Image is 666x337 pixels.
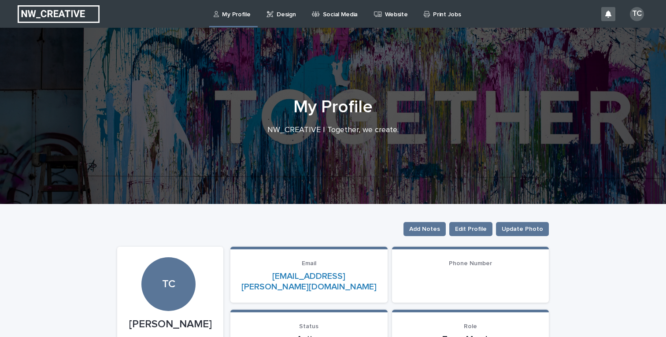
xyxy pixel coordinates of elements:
span: Status [299,323,318,330]
span: Email [302,260,316,267]
span: Phone Number [449,260,492,267]
button: Update Photo [496,222,549,236]
div: TC [630,7,644,21]
a: [EMAIL_ADDRESS][PERSON_NAME][DOMAIN_NAME] [241,272,377,291]
span: Edit Profile [455,225,487,233]
button: Edit Profile [449,222,492,236]
p: [PERSON_NAME] [128,318,213,331]
div: TC [141,224,195,291]
h1: My Profile [117,96,549,118]
span: Update Photo [502,225,543,233]
img: EUIbKjtiSNGbmbK7PdmN [18,5,100,23]
button: Add Notes [403,222,446,236]
p: NW_CREATIVE | Together, we create. [157,126,509,135]
span: Role [464,323,477,330]
span: Add Notes [409,225,440,233]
